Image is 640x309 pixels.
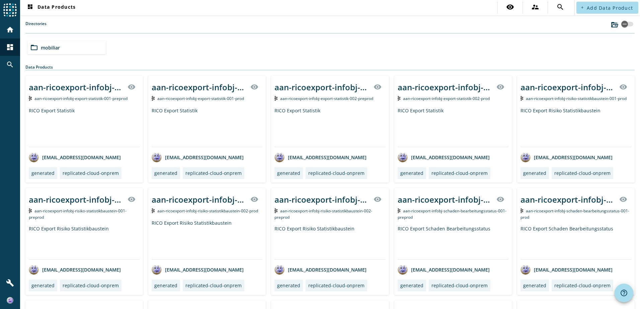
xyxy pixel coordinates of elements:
[523,282,546,289] div: generated
[152,194,246,205] div: aan-ricoexport-infobj-risiko-statistikbaustein-002-_stage_
[521,152,613,162] div: [EMAIL_ADDRESS][DOMAIN_NAME]
[398,82,492,93] div: aan-ricoexport-infobj-export-statistik-002-_stage_
[6,279,14,287] mat-icon: build
[523,170,546,176] div: generated
[29,194,124,205] div: aan-ricoexport-infobj-risiko-statistikbaustein-001-_stage_
[25,21,47,33] label: Directories
[250,83,258,91] mat-icon: visibility
[185,170,242,176] div: replicated-cloud-onprem
[576,2,638,14] button: Add Data Product
[274,152,285,162] img: avatar
[152,107,262,147] div: RICO Export Statistik
[400,282,423,289] div: generated
[157,208,258,214] span: Kafka Topic: aan-ricoexport-infobj-risiko-statistikbaustein-002-prod
[277,170,300,176] div: generated
[619,195,627,203] mat-icon: visibility
[521,82,615,93] div: aan-ricoexport-infobj-risiko-statistikbaustein-001-_stage_
[531,3,539,11] mat-icon: supervisor_account
[521,208,524,213] img: Kafka Topic: aan-ricoexport-infobj-schaden-bearbeitungsstatus-001-prod
[620,289,628,297] mat-icon: help_outline
[398,152,408,162] img: avatar
[521,265,613,275] div: [EMAIL_ADDRESS][DOMAIN_NAME]
[250,195,258,203] mat-icon: visibility
[152,96,155,101] img: Kafka Topic: aan-ricoexport-infobj-export-statistik-001-prod
[152,265,162,275] img: avatar
[23,2,78,14] button: Data Products
[403,96,490,101] span: Kafka Topic: aan-ricoexport-infobj-export-statistik-002-prod
[521,152,531,162] img: avatar
[63,282,119,289] div: replicated-cloud-onprem
[277,282,300,289] div: generated
[7,297,13,304] img: e4dac9d46c0f05edb672cbb5a384ad40
[31,282,55,289] div: generated
[154,170,177,176] div: generated
[554,282,611,289] div: replicated-cloud-onprem
[274,152,367,162] div: [EMAIL_ADDRESS][DOMAIN_NAME]
[31,170,55,176] div: generated
[152,220,262,259] div: RICO Export Risiko Statistikbaustein
[580,6,584,9] mat-icon: add
[29,96,32,101] img: Kafka Topic: aan-ricoexport-infobj-export-statistik-001-preprod
[63,170,119,176] div: replicated-cloud-onprem
[496,195,504,203] mat-icon: visibility
[152,152,162,162] img: avatar
[521,208,630,220] span: Kafka Topic: aan-ricoexport-infobj-schaden-bearbeitungsstatus-001-prod
[34,96,128,101] span: Kafka Topic: aan-ricoexport-infobj-export-statistik-001-preprod
[30,43,38,51] mat-icon: folder_open
[29,265,121,275] div: [EMAIL_ADDRESS][DOMAIN_NAME]
[29,265,39,275] img: avatar
[280,96,373,101] span: Kafka Topic: aan-ricoexport-infobj-export-statistik-002-preprod
[274,208,277,213] img: Kafka Topic: aan-ricoexport-infobj-risiko-statistikbaustein-002-preprod
[29,208,127,220] span: Kafka Topic: aan-ricoexport-infobj-risiko-statistikbaustein-001-preprod
[619,83,627,91] mat-icon: visibility
[25,64,635,70] div: Data Products
[152,265,244,275] div: [EMAIL_ADDRESS][DOMAIN_NAME]
[398,107,508,147] div: RICO Export Statistik
[374,83,382,91] mat-icon: visibility
[274,82,369,93] div: aan-ricoexport-infobj-export-statistik-002-_stage_
[431,282,488,289] div: replicated-cloud-onprem
[398,152,490,162] div: [EMAIL_ADDRESS][DOMAIN_NAME]
[496,83,504,91] mat-icon: visibility
[6,26,14,34] mat-icon: home
[400,170,423,176] div: generated
[398,265,408,275] img: avatar
[274,194,369,205] div: aan-ricoexport-infobj-risiko-statistikbaustein-002-_stage_
[398,194,492,205] div: aan-ricoexport-infobj-schaden-bearbeitungsstatus-001-_stage_
[521,265,531,275] img: avatar
[128,195,136,203] mat-icon: visibility
[6,43,14,51] mat-icon: dashboard
[274,265,285,275] img: avatar
[398,96,401,101] img: Kafka Topic: aan-ricoexport-infobj-export-statistik-002-prod
[152,82,246,93] div: aan-ricoexport-infobj-export-statistik-001-_stage_
[398,208,401,213] img: Kafka Topic: aan-ricoexport-infobj-schaden-bearbeitungsstatus-001-preprod
[521,225,631,259] div: RICO Export Schaden Bearbeitungsstatus
[431,170,488,176] div: replicated-cloud-onprem
[521,96,524,101] img: Kafka Topic: aan-ricoexport-infobj-risiko-statistikbaustein-001-prod
[526,96,627,101] span: Kafka Topic: aan-ricoexport-infobj-risiko-statistikbaustein-001-prod
[521,194,615,205] div: aan-ricoexport-infobj-schaden-bearbeitungsstatus-001-_stage_
[398,265,490,275] div: [EMAIL_ADDRESS][DOMAIN_NAME]
[152,152,244,162] div: [EMAIL_ADDRESS][DOMAIN_NAME]
[308,282,365,289] div: replicated-cloud-onprem
[274,225,385,259] div: RICO Export Risiko Statistikbaustein
[398,208,507,220] span: Kafka Topic: aan-ricoexport-infobj-schaden-bearbeitungsstatus-001-preprod
[274,265,367,275] div: [EMAIL_ADDRESS][DOMAIN_NAME]
[26,4,34,12] mat-icon: dashboard
[29,82,124,93] div: aan-ricoexport-infobj-export-statistik-001-_stage_
[152,208,155,213] img: Kafka Topic: aan-ricoexport-infobj-risiko-statistikbaustein-002-prod
[154,282,177,289] div: generated
[157,96,244,101] span: Kafka Topic: aan-ricoexport-infobj-export-statistik-001-prod
[374,195,382,203] mat-icon: visibility
[274,96,277,101] img: Kafka Topic: aan-ricoexport-infobj-export-statistik-002-preprod
[29,225,140,259] div: RICO Export Risiko Statistikbaustein
[3,3,17,17] img: spoud-logo.svg
[128,83,136,91] mat-icon: visibility
[29,152,39,162] img: avatar
[308,170,365,176] div: replicated-cloud-onprem
[506,3,514,11] mat-icon: visibility
[398,225,508,259] div: RICO Export Schaden Bearbeitungsstatus
[521,107,631,147] div: RICO Export Risiko Statistikbaustein
[6,61,14,69] mat-icon: search
[556,3,564,11] mat-icon: search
